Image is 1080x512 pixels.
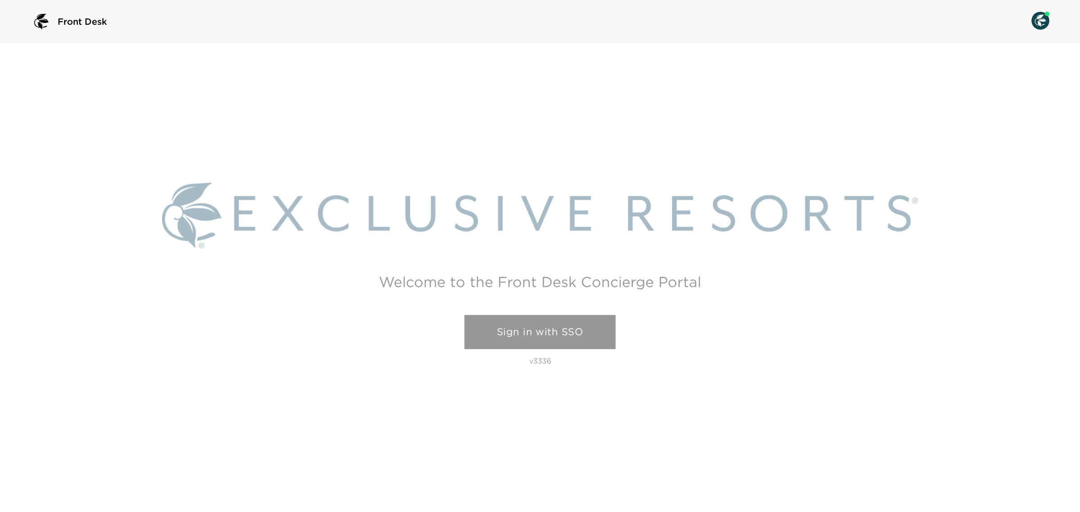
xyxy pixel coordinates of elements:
[464,315,616,349] a: Sign in with SSO
[162,183,918,248] img: Exclusive Resorts logo
[58,15,107,28] span: Front Desk
[31,11,52,32] img: logo
[379,275,701,289] h2: Welcome to the Front Desk Concierge Portal
[1031,12,1049,30] img: User
[529,356,551,365] p: v3336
